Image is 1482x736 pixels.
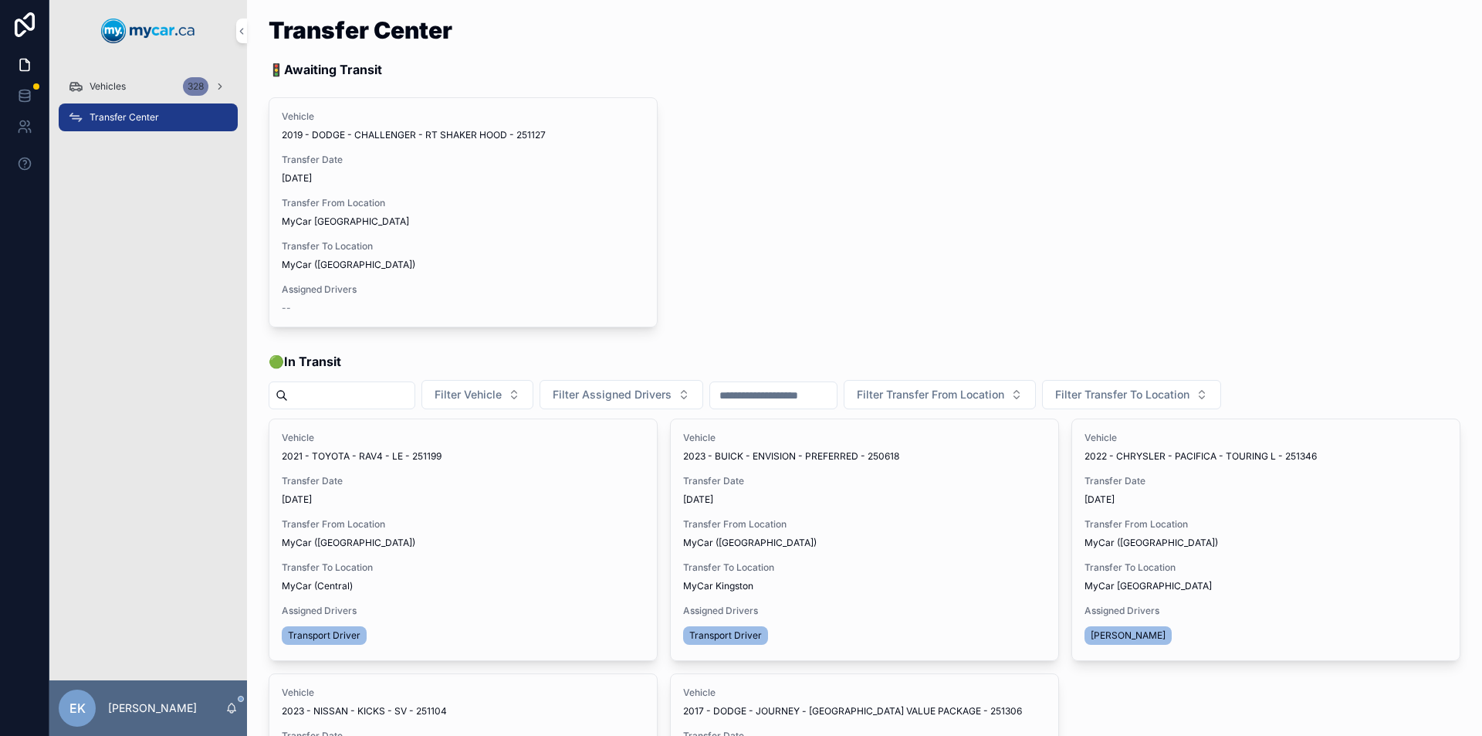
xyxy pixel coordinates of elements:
span: MyCar (Central) [282,580,353,592]
span: Transfer Date [683,475,1046,487]
span: MyCar ([GEOGRAPHIC_DATA]) [1084,537,1218,549]
a: Vehicle2023 - BUICK - ENVISION - PREFERRED - 250618Transfer Date[DATE]Transfer From LocationMyCar... [670,419,1059,661]
div: scrollable content [49,62,247,151]
span: Vehicles [90,80,126,93]
span: Transfer To Location [1084,561,1447,574]
span: Transfer Date [282,154,645,166]
span: Transfer From Location [1084,518,1447,531]
button: Select Button [1042,380,1221,409]
span: MyCar [GEOGRAPHIC_DATA] [1084,580,1212,592]
span: Assigned Drivers [1084,605,1447,617]
span: 2023 - BUICK - ENVISION - PREFERRED - 250618 [683,450,899,463]
span: Vehicle [683,687,1046,699]
span: [DATE] [282,172,645,185]
span: Filter Vehicle [435,387,502,402]
span: 🟢 [269,352,341,371]
span: 2017 - DODGE - JOURNEY - [GEOGRAPHIC_DATA] VALUE PACKAGE - 251306 [683,705,1022,717]
span: Filter Assigned Drivers [553,387,672,402]
strong: Awaiting Transit [284,62,382,77]
p: 🚦 [269,60,452,79]
span: Transport Driver [288,629,360,642]
p: [PERSON_NAME] [108,700,197,716]
span: [PERSON_NAME] [1091,629,1166,642]
span: MyCar ([GEOGRAPHIC_DATA]) [282,259,415,271]
span: Assigned Drivers [282,605,645,617]
span: MyCar [GEOGRAPHIC_DATA] [282,215,409,228]
a: Transfer Center [59,103,238,131]
img: App logo [101,19,195,43]
span: Vehicle [282,687,645,699]
span: Filter Transfer To Location [1055,387,1189,402]
span: MyCar Kingston [683,580,753,592]
span: Transfer To Location [282,561,645,574]
a: Vehicle2022 - CHRYSLER - PACIFICA - TOURING L - 251346Transfer Date[DATE]Transfer From LocationMy... [1071,419,1460,661]
a: Vehicle2021 - TOYOTA - RAV4 - LE - 251199Transfer Date[DATE]Transfer From LocationMyCar ([GEOGRAP... [269,419,658,661]
span: Assigned Drivers [683,605,1046,617]
button: Select Button [844,380,1036,409]
span: Transfer From Location [282,197,645,209]
span: 2022 - CHRYSLER - PACIFICA - TOURING L - 251346 [1084,450,1317,463]
span: 2019 - DODGE - CHALLENGER - RT SHAKER HOOD - 251127 [282,129,546,141]
span: [DATE] [1084,493,1447,506]
span: MyCar ([GEOGRAPHIC_DATA]) [683,537,817,549]
span: Vehicle [683,432,1046,444]
span: [DATE] [282,493,645,506]
span: -- [282,302,291,314]
span: Transfer To Location [683,561,1046,574]
span: Transfer Center [90,111,159,124]
span: Vehicle [282,110,645,123]
span: EK [69,699,86,717]
button: Select Button [421,380,533,409]
span: Transport Driver [689,629,762,642]
span: Assigned Drivers [282,283,645,296]
a: Vehicles328 [59,73,238,100]
span: [DATE] [683,493,1046,506]
span: Transfer Date [282,475,645,487]
span: Transfer To Location [282,240,645,253]
strong: In Transit [284,354,341,369]
span: Transfer From Location [683,518,1046,531]
div: 328 [183,77,208,96]
span: Vehicle [1084,432,1447,444]
span: Vehicle [282,432,645,444]
span: Filter Transfer From Location [857,387,1004,402]
button: Select Button [540,380,703,409]
span: 2023 - NISSAN - KICKS - SV - 251104 [282,705,447,717]
span: MyCar ([GEOGRAPHIC_DATA]) [282,537,415,549]
span: Transfer From Location [282,518,645,531]
span: Transfer Date [1084,475,1447,487]
span: 2021 - TOYOTA - RAV4 - LE - 251199 [282,450,442,463]
a: Vehicle2019 - DODGE - CHALLENGER - RT SHAKER HOOD - 251127Transfer Date[DATE]Transfer From Locati... [269,97,658,327]
h1: Transfer Center [269,19,452,42]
